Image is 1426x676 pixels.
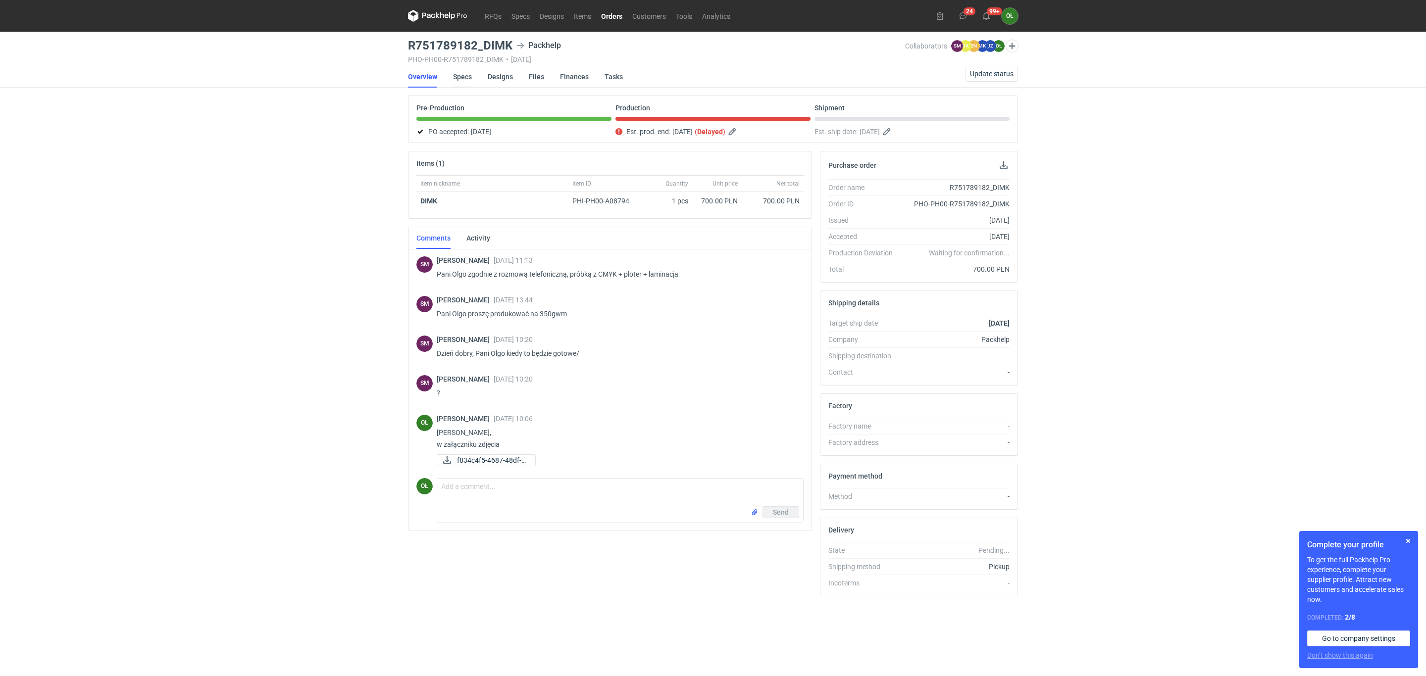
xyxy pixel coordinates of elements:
[828,526,854,534] h2: Delivery
[828,562,901,572] div: Shipping method
[437,427,796,450] p: [PERSON_NAME], w załączniku zdjęcia
[828,402,852,410] h2: Factory
[516,40,561,51] div: Packhelp
[596,10,627,22] a: Orders
[828,335,901,344] div: Company
[572,196,639,206] div: PHI-PH00-A08794
[615,104,650,112] p: Production
[494,375,533,383] span: [DATE] 10:20
[815,104,845,112] p: Shipment
[572,180,591,188] span: Item ID
[901,335,1010,344] div: Packhelp
[776,180,800,188] span: Net total
[713,180,738,188] span: Unit price
[416,227,451,249] a: Comments
[828,183,901,193] div: Order name
[828,578,901,588] div: Incoterms
[901,183,1010,193] div: R751789182_DIMK
[437,347,796,359] p: Dzień dobry, Pani Olgo kiedy to będzie gotowe/
[494,415,533,423] span: [DATE] 10:06
[828,199,901,209] div: Order ID
[901,437,1010,447] div: -
[437,454,536,466] div: f834c4f5-4687-48df-833c-2a7bdd9de845.jpg
[998,159,1010,171] button: Download PO
[627,10,671,22] a: Customers
[828,351,901,361] div: Shipping destination
[437,415,494,423] span: [PERSON_NAME]
[416,296,433,312] figcaption: SM
[480,10,507,22] a: RFQs
[506,55,509,63] span: •
[605,66,623,88] a: Tasks
[727,126,739,138] button: Edit estimated production end date
[1307,555,1410,604] p: To get the full Packhelp Pro experience, complete your supplier profile. Attract new customers an...
[416,478,433,494] figcaption: OŁ
[697,128,723,136] strong: Delayed
[815,126,1010,138] div: Est. ship date:
[672,126,693,138] span: [DATE]
[901,578,1010,588] div: -
[1307,612,1410,623] div: Completed:
[901,232,1010,241] div: [DATE]
[453,66,472,88] a: Specs
[507,10,535,22] a: Specs
[437,336,494,343] span: [PERSON_NAME]
[901,562,1010,572] div: Pickup
[416,415,433,431] div: Olga Łopatowicz
[529,66,544,88] a: Files
[901,421,1010,431] div: -
[416,126,611,138] div: PO accepted:
[488,66,513,88] a: Designs
[901,491,1010,501] div: -
[437,454,536,466] a: f834c4f5-4687-48df-8...
[860,126,880,138] span: [DATE]
[466,227,490,249] a: Activity
[494,336,533,343] span: [DATE] 10:20
[828,232,901,241] div: Accepted
[955,8,971,24] button: 24
[416,415,433,431] figcaption: OŁ
[828,472,882,480] h2: Payment method
[420,180,460,188] span: Item nickname
[828,248,901,258] div: Production Deviation
[951,40,963,52] figcaption: SM
[416,375,433,391] div: Sebastian Markut
[416,478,433,494] div: Olga Łopatowicz
[828,437,901,447] div: Factory address
[970,70,1014,77] span: Update status
[416,256,433,273] figcaption: SM
[671,10,697,22] a: Tools
[437,387,796,399] p: ?
[773,509,789,516] span: Send
[828,318,901,328] div: Target ship date
[989,319,1010,327] strong: [DATE]
[420,197,437,205] a: DIMK
[828,215,901,225] div: Issued
[535,10,569,22] a: Designs
[408,66,437,88] a: Overview
[1307,650,1373,660] button: Don’t show this again
[1002,8,1018,24] button: OŁ
[408,40,512,51] h3: R751789182_DIMK
[828,545,901,555] div: State
[966,66,1018,82] button: Update status
[746,196,800,206] div: 700.00 PLN
[1006,40,1019,52] button: Edit collaborators
[560,66,589,88] a: Finances
[828,367,901,377] div: Contact
[763,506,799,518] button: Send
[1002,8,1018,24] div: Olga Łopatowicz
[828,299,879,307] h2: Shipping details
[993,40,1005,52] figcaption: OŁ
[695,128,697,136] em: (
[416,336,433,352] figcaption: SM
[929,248,1010,258] em: Waiting for confirmation...
[437,256,494,264] span: [PERSON_NAME]
[968,40,980,52] figcaption: BN
[416,104,464,112] p: Pre-Production
[978,8,994,24] button: 99+
[416,296,433,312] div: Sebastian Markut
[615,126,811,138] div: Est. prod. end:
